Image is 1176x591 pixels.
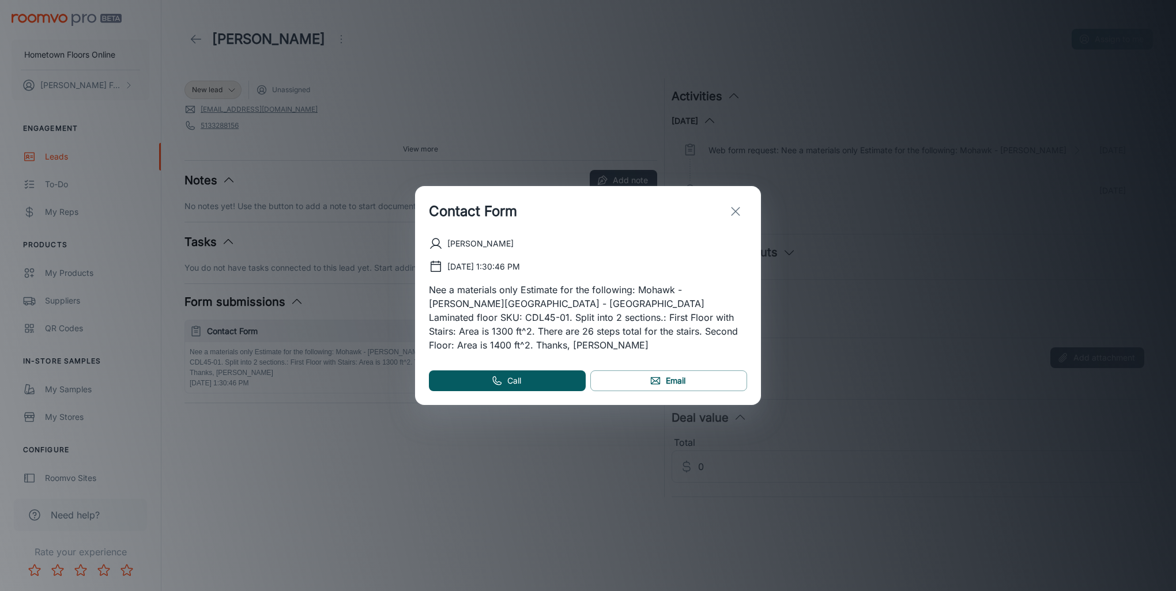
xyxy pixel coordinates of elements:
a: Call [429,370,586,391]
p: Nee a materials only Estimate for the following: Mohawk - [PERSON_NAME][GEOGRAPHIC_DATA] - [GEOGR... [429,283,747,352]
h1: Contact Form [429,201,517,222]
button: exit [724,200,747,223]
a: Email [590,370,747,391]
p: [PERSON_NAME] [447,237,514,250]
p: [DATE] 1:30:46 PM [447,260,520,273]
